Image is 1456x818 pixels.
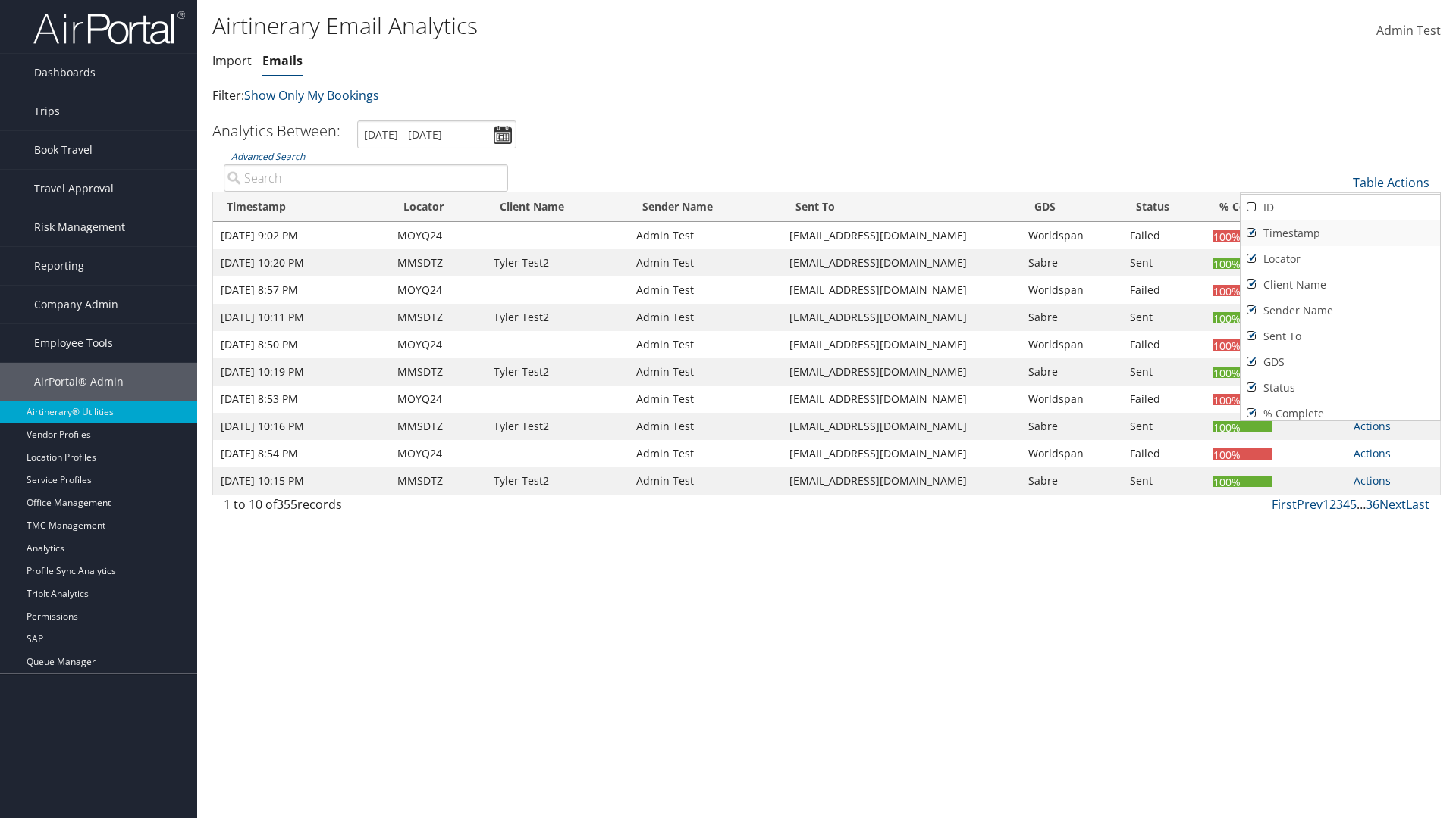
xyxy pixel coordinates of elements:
[34,92,60,130] span: Trips
[34,363,124,401] span: AirPortal® Admin
[34,324,113,362] span: Employee Tools
[34,208,125,246] span: Risk Management
[1241,195,1440,220] a: ID
[34,54,96,92] span: Dashboards
[34,131,93,169] span: Book Travel
[1241,246,1440,272] a: Locator
[1241,193,1440,219] a: Refresh
[34,247,84,285] span: Reporting
[33,10,185,45] img: airportal-logo.png
[34,286,118,323] span: Company Admin
[1241,272,1440,298] a: Client Name
[1241,220,1440,246] a: Timestamp
[1241,323,1440,349] a: Sent To
[1241,401,1440,426] a: % Complete
[34,170,114,208] span: Travel Approval
[1241,375,1440,401] a: Status
[1241,298,1440,323] a: Sender Name
[1241,349,1440,375] a: GDS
